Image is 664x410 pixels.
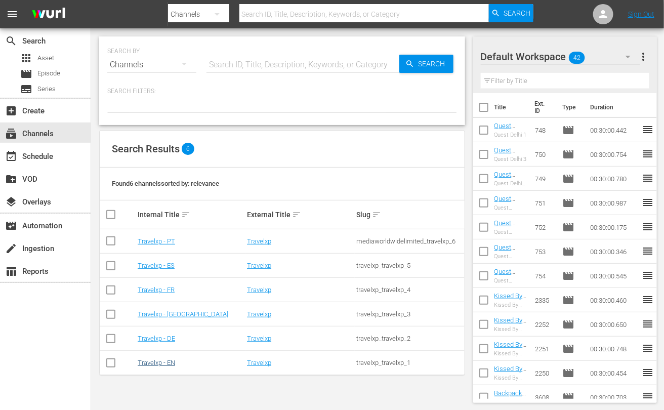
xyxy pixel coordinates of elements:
button: Search [489,4,533,22]
td: 00:30:00.442 [586,118,642,142]
a: Kissed By The Sea Comino, [GEOGRAPHIC_DATA] (PT) [494,341,527,386]
th: Duration [584,93,645,121]
span: Episode [562,245,574,258]
td: 2335 [531,288,558,312]
a: Kissed By The Sea Gozo Island, [GEOGRAPHIC_DATA] (PT) [494,316,527,370]
div: Quest Delhi 1 [494,132,527,138]
span: Episode [562,197,574,209]
td: 00:30:00.780 [586,167,642,191]
span: 42 [569,47,585,68]
span: Series [20,83,32,95]
a: Travelxp [247,286,271,294]
span: Episode [562,148,574,160]
td: 749 [531,167,558,191]
td: 00:30:00.650 [586,312,642,337]
a: Sign Out [628,10,654,18]
span: reorder [642,294,654,306]
td: 2250 [531,361,558,385]
div: Kissed By The Sea [GEOGRAPHIC_DATA], [GEOGRAPHIC_DATA] [494,302,527,308]
span: reorder [642,221,654,233]
span: Episode [562,124,574,136]
td: 00:30:00.175 [586,215,642,239]
span: Search [504,4,530,22]
a: Quest Lucknow 2(PT) [494,268,520,291]
th: Type [556,93,584,121]
a: Quest Amritsar (PT) [494,195,519,218]
a: Travelxp - FR [138,286,175,294]
button: Search [399,55,453,73]
div: travelxp_travelxp_2 [356,335,463,342]
td: 00:30:00.460 [586,288,642,312]
span: Episode [562,391,574,403]
span: 6 [182,143,194,155]
p: Search Filters: [107,87,457,96]
span: Ingestion [5,242,17,255]
div: Quest Hoshiarpur [494,229,527,235]
div: Quest Delhi 3 [494,156,527,162]
span: sort [181,210,190,219]
span: reorder [642,269,654,281]
button: more_vert [637,45,649,69]
span: VOD [5,173,17,185]
span: reorder [642,318,654,330]
th: Ext. ID [528,93,556,121]
a: Travelxp - DE [138,335,175,342]
span: Episode [562,367,574,379]
a: Travelxp [247,359,271,366]
span: reorder [642,172,654,184]
div: Quest Delhi 2, [GEOGRAPHIC_DATA] [494,180,527,187]
span: reorder [642,366,654,379]
td: 00:30:00.703 [586,385,642,409]
span: Episode [562,294,574,306]
div: travelxp_travelxp_5 [356,262,463,269]
img: ans4CAIJ8jUAAAAAAAAAAAAAAAAAAAAAAAAgQb4GAAAAAAAAAAAAAAAAAAAAAAAAJMjXAAAAAAAAAAAAAAAAAAAAAAAAgAT5G... [24,3,73,26]
span: reorder [642,148,654,160]
span: Search [414,55,453,73]
div: Kissed By The Sea Valletta, [GEOGRAPHIC_DATA] [494,375,527,381]
a: Kissed By The Sea Penghu Island, [GEOGRAPHIC_DATA] (PT) [494,292,527,345]
span: Search [5,35,17,47]
td: 00:30:00.454 [586,361,642,385]
span: Episode [562,221,574,233]
span: more_vert [637,51,649,63]
div: Quest [GEOGRAPHIC_DATA] [494,204,527,211]
div: mediaworldwidelimited_travelxp_6 [356,237,463,245]
span: Episode [562,343,574,355]
span: reorder [642,124,654,136]
div: Kissed By The Sea [GEOGRAPHIC_DATA], [GEOGRAPHIC_DATA] [494,326,527,333]
td: 748 [531,118,558,142]
span: reorder [642,391,654,403]
span: Asset [20,52,32,64]
div: Quest Lucknow 2 [494,277,527,284]
a: Quest Delhi 2 (PT) [494,171,516,193]
span: Series [37,84,56,94]
span: Search Results [112,143,180,155]
a: Travelxp - ES [138,262,175,269]
td: 750 [531,142,558,167]
td: 00:30:00.346 [586,239,642,264]
td: 00:30:00.754 [586,142,642,167]
a: Quest Delhi 3 (PT) [494,146,516,169]
span: Automation [5,220,17,232]
td: 00:30:00.748 [586,337,642,361]
span: Found 6 channels sorted by: relevance [112,180,219,187]
div: travelxp_travelxp_4 [356,286,463,294]
a: Travelxp [247,310,271,318]
td: 752 [531,215,558,239]
td: 3608 [531,385,558,409]
span: Channels [5,128,17,140]
a: Travelxp [247,262,271,269]
a: Quest Hoshiarpur (PT) [494,219,526,242]
th: Title [494,93,529,121]
td: 2251 [531,337,558,361]
span: Overlays [5,196,17,208]
span: Episode [562,318,574,331]
div: Kissed By The Sea Comino, [GEOGRAPHIC_DATA] [494,350,527,357]
span: Create [5,105,17,117]
a: Travelxp - PT [138,237,175,245]
span: reorder [642,245,654,257]
div: travelxp_travelxp_1 [356,359,463,366]
span: Episode [562,270,574,282]
span: Episode [20,68,32,80]
td: 00:30:00.987 [586,191,642,215]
